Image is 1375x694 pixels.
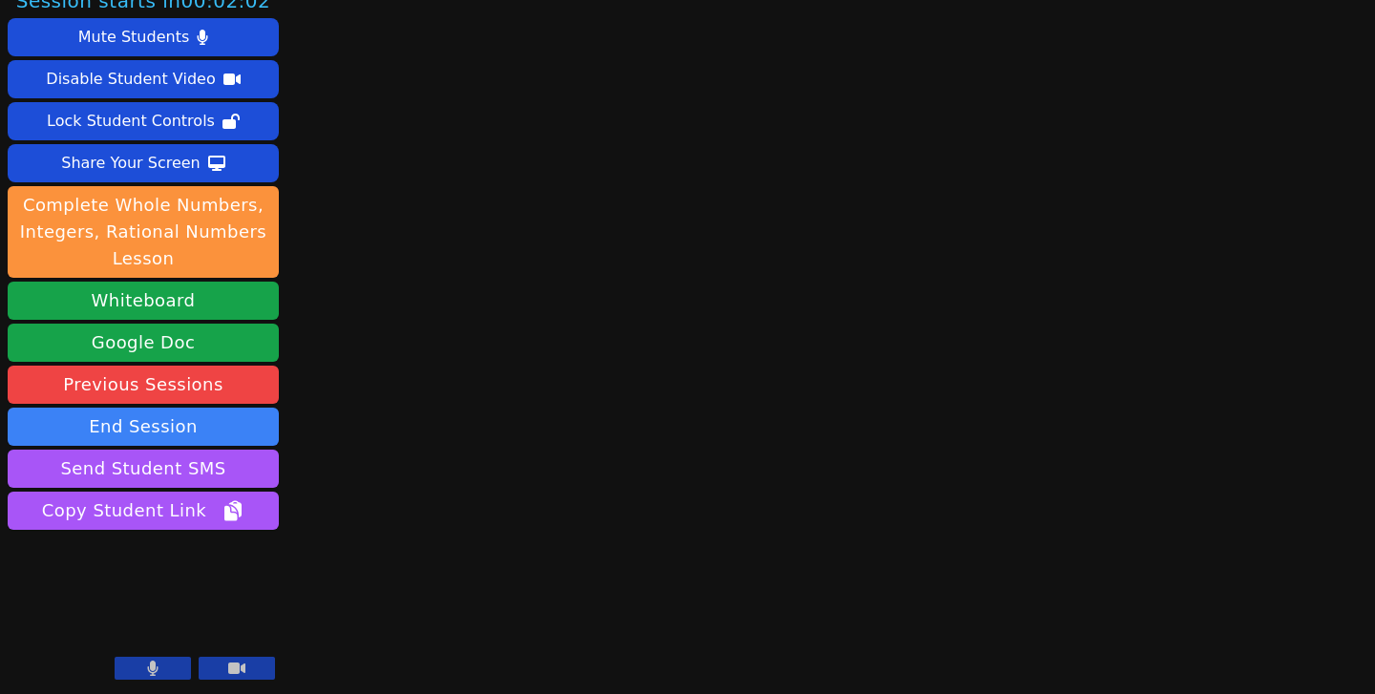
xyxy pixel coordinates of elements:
[8,450,279,488] button: Send Student SMS
[42,497,244,524] span: Copy Student Link
[8,144,279,182] button: Share Your Screen
[46,64,215,95] div: Disable Student Video
[61,148,201,179] div: Share Your Screen
[8,18,279,56] button: Mute Students
[8,186,279,278] button: Complete Whole Numbers, Integers, Rational Numbers Lesson
[8,282,279,320] button: Whiteboard
[8,324,279,362] a: Google Doc
[8,366,279,404] a: Previous Sessions
[8,60,279,98] button: Disable Student Video
[78,22,189,53] div: Mute Students
[47,106,215,137] div: Lock Student Controls
[8,408,279,446] button: End Session
[8,492,279,530] button: Copy Student Link
[8,102,279,140] button: Lock Student Controls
